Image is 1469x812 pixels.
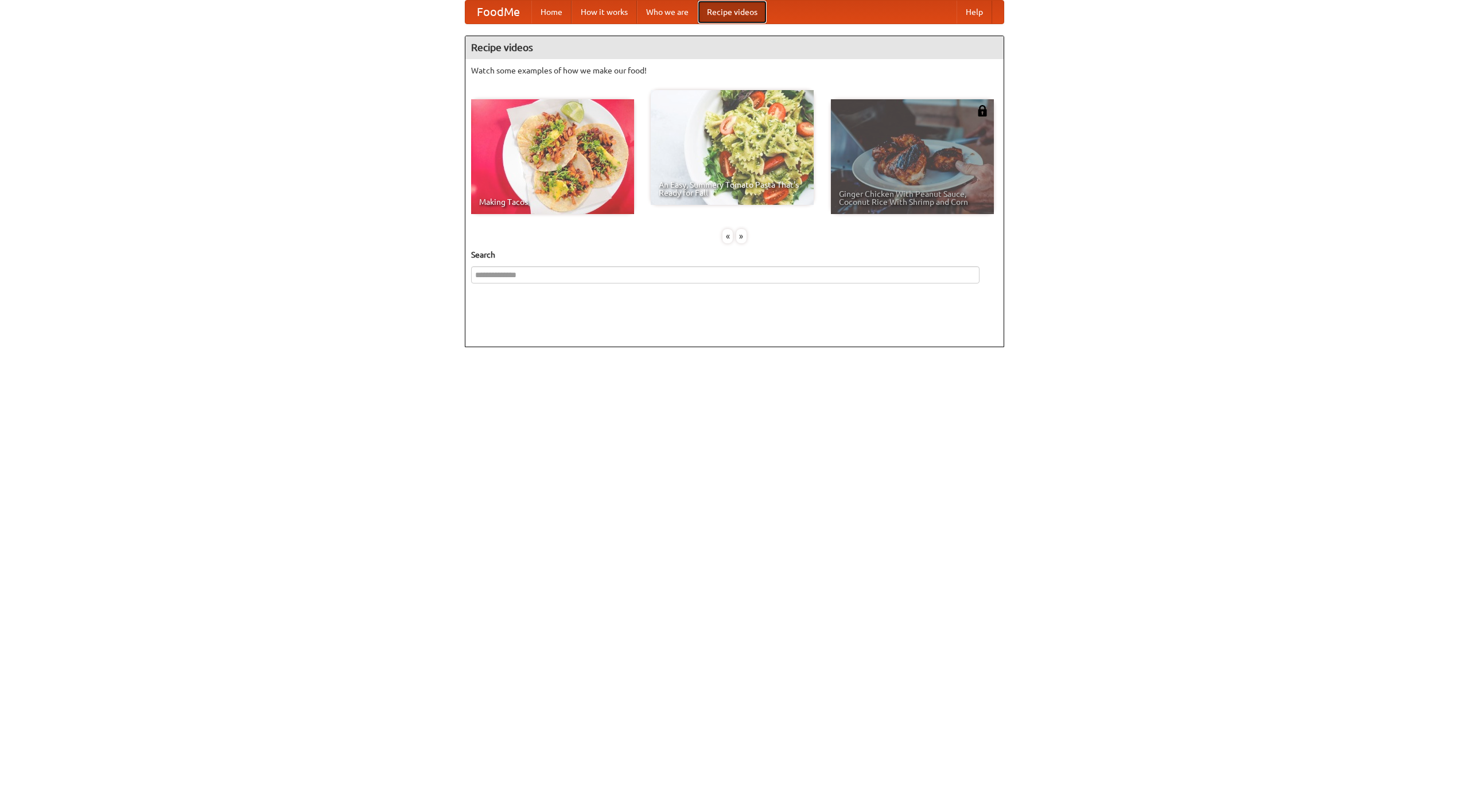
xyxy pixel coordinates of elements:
a: Who we are [637,1,698,24]
a: Making Tacos [471,99,634,214]
h5: Search [471,249,998,261]
span: An Easy, Summery Tomato Pasta That's Ready for Fall [659,181,806,197]
a: Help [957,1,992,24]
img: 483408.png [977,105,988,116]
span: Making Tacos [479,198,626,206]
a: Recipe videos [698,1,767,24]
h4: Recipe videos [465,36,1004,59]
div: « [722,229,733,243]
a: An Easy, Summery Tomato Pasta That's Ready for Fall [651,90,814,205]
a: How it works [572,1,637,24]
p: Watch some examples of how we make our food! [471,65,998,76]
div: » [736,229,747,243]
a: Home [531,1,572,24]
a: FoodMe [465,1,531,24]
